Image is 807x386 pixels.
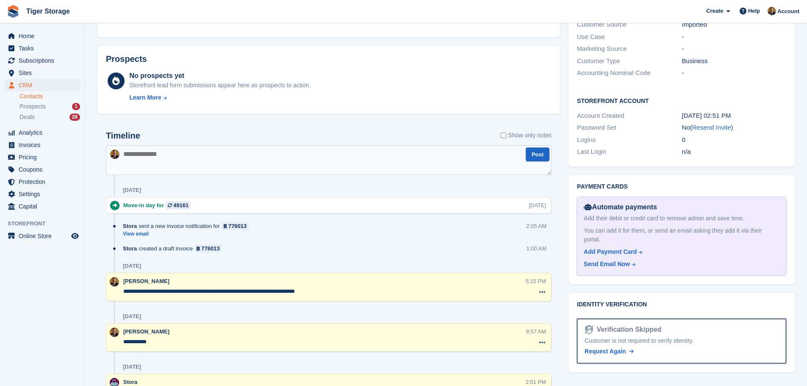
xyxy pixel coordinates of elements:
[577,56,682,66] div: Customer Type
[526,147,549,161] button: Post
[123,328,169,335] span: [PERSON_NAME]
[577,44,682,54] div: Marketing Source
[19,67,69,79] span: Sites
[692,124,731,131] a: Resend Invite
[682,32,787,42] div: -
[584,226,779,244] div: You can add it for them, or send an email asking they add it via their portal.
[577,111,682,121] div: Account Created
[4,127,80,139] a: menu
[682,111,787,121] div: [DATE] 02:51 PM
[19,55,69,67] span: Subscriptions
[584,247,637,256] div: Add Payment Card
[4,164,80,175] a: menu
[19,30,69,42] span: Home
[584,247,776,256] a: Add Payment Card
[123,244,137,253] span: Stora
[577,147,682,157] div: Last Login
[19,103,46,111] span: Prospects
[19,79,69,91] span: CRM
[529,201,546,209] div: [DATE]
[106,54,147,64] h2: Prospects
[584,260,630,269] div: Send Email Now
[577,96,787,105] h2: Storefront Account
[19,113,80,122] a: Deals 28
[19,92,80,100] a: Contacts
[8,219,84,228] span: Storefront
[123,364,141,370] div: [DATE]
[682,56,787,66] div: Business
[577,301,787,308] h2: Identity verification
[585,336,779,345] div: Customer is not required to verify identity.
[173,201,189,209] div: 49161
[585,348,626,355] span: Request Again
[19,188,69,200] span: Settings
[123,222,253,230] div: sent a new invoice notification for
[690,124,733,131] span: ( )
[4,139,80,151] a: menu
[222,222,249,230] a: 776013
[19,164,69,175] span: Coupons
[526,328,546,336] div: 9:57 AM
[4,79,80,91] a: menu
[123,263,141,269] div: [DATE]
[123,201,195,209] div: Move-in day for
[526,378,546,386] div: 2:51 PM
[4,230,80,242] a: menu
[123,278,169,284] span: [PERSON_NAME]
[585,325,593,334] img: Identity Verification Ready
[577,68,682,78] div: Accounting Nominal Code
[4,67,80,79] a: menu
[4,176,80,188] a: menu
[201,244,219,253] div: 776013
[682,135,787,145] div: 0
[19,200,69,212] span: Capital
[585,347,634,356] a: Request Again
[19,230,69,242] span: Online Store
[577,32,682,42] div: Use Case
[526,222,546,230] div: 2:05 AM
[526,244,546,253] div: 1:00 AM
[70,231,80,241] a: Preview store
[526,277,546,285] div: 5:15 PM
[584,214,779,223] div: Add their debit or credit card to remove admin and save time.
[748,7,760,15] span: Help
[72,103,80,110] div: 1
[682,20,787,30] div: Imported
[123,187,141,194] div: [DATE]
[4,188,80,200] a: menu
[19,102,80,111] a: Prospects 1
[69,114,80,121] div: 28
[4,151,80,163] a: menu
[501,131,506,140] input: Show only notes
[123,379,137,385] span: Stora
[777,7,799,16] span: Account
[123,230,253,238] a: View email
[682,123,787,133] div: No
[577,123,682,133] div: Password Set
[110,150,119,159] img: Adam Herbert
[194,244,222,253] a: 776013
[682,68,787,78] div: -
[19,139,69,151] span: Invoices
[129,81,311,90] div: Storefront lead form submissions appear here as prospects to action.
[4,42,80,54] a: menu
[110,277,119,286] img: Adam Herbert
[19,127,69,139] span: Analytics
[584,202,779,212] div: Automate payments
[129,93,311,102] a: Learn More
[577,135,682,145] div: Logins
[106,131,140,141] h2: Timeline
[7,5,19,18] img: stora-icon-8386f47178a22dfd0bd8f6a31ec36ba5ce8667c1dd55bd0f319d3a0aa187defe.svg
[228,222,247,230] div: 776013
[19,42,69,54] span: Tasks
[4,30,80,42] a: menu
[4,55,80,67] a: menu
[129,93,161,102] div: Learn More
[501,131,552,140] label: Show only notes
[123,222,137,230] span: Stora
[19,113,35,121] span: Deals
[577,20,682,30] div: Customer Source
[110,328,119,337] img: Adam Herbert
[577,183,787,190] h2: Payment cards
[4,200,80,212] a: menu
